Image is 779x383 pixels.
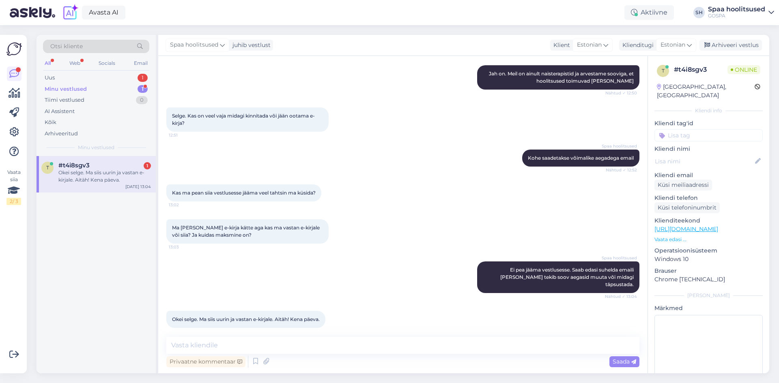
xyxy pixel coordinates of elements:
[654,246,763,255] p: Operatsioonisüsteem
[602,143,637,149] span: Spaa hoolitsused
[169,328,199,334] span: 13:04
[654,275,763,284] p: Chrome [TECHNICAL_ID]
[138,85,148,93] div: 1
[78,144,114,151] span: Minu vestlused
[172,113,315,126] span: Selge. Kas on veel vaja midagi kinnitada või jään ootama e-kirja?
[606,167,637,173] span: Nähtud ✓ 12:52
[46,165,49,171] span: t
[45,74,55,82] div: Uus
[654,129,763,141] input: Lisa tag
[550,41,570,49] div: Klient
[654,292,763,299] div: [PERSON_NAME]
[708,13,765,19] div: GOSPA
[657,83,755,100] div: [GEOGRAPHIC_DATA], [GEOGRAPHIC_DATA]
[605,90,637,96] span: Nähtud ✓ 12:50
[45,85,87,93] div: Minu vestlused
[654,119,763,128] p: Kliendi tag'id
[662,68,665,74] span: t
[43,58,52,68] div: All
[97,58,117,68] div: Socials
[172,316,320,322] span: Okei selge. Ma siis uurin ja vastan e-kirjale. Aitäh! Kena päeva.
[169,202,199,208] span: 13:02
[136,96,148,104] div: 0
[613,358,636,365] span: Saada
[654,180,712,190] div: Küsi meiliaadressi
[654,236,763,243] p: Vaata edasi ...
[528,155,634,161] span: Kohe saadetakse võimalike aegadega email
[577,41,602,49] span: Estonian
[132,58,149,68] div: Email
[708,6,765,13] div: Spaa hoolitsused
[500,267,635,287] span: Ei pea jääma vestlusesse. Saab edasi suhelda emaili [PERSON_NAME] tekib soov aegasid muuta või mi...
[674,65,727,75] div: # t4i8sgv3
[654,225,718,233] a: [URL][DOMAIN_NAME]
[144,162,151,169] div: 1
[125,184,151,190] div: [DATE] 13:04
[45,96,84,104] div: Tiimi vestlused
[82,6,125,19] a: Avasta AI
[708,6,774,19] a: Spaa hoolitsusedGOSPA
[50,42,83,51] span: Otsi kliente
[661,41,685,49] span: Estonian
[169,132,199,138] span: 12:51
[229,41,271,49] div: juhib vestlust
[172,190,316,196] span: Kas ma pean siia vestlusesse jääma veel tahtsin ma küsida?
[170,41,218,49] span: Spaa hoolitsused
[655,157,753,166] input: Lisa nimi
[654,107,763,114] div: Kliendi info
[605,293,637,300] span: Nähtud ✓ 13:04
[654,171,763,180] p: Kliendi email
[62,4,79,21] img: explore-ai
[58,162,90,169] span: #t4i8sgv3
[654,267,763,275] p: Brauser
[602,255,637,261] span: Spaa hoolitsused
[489,71,635,84] span: Jah on. Meil on ainult naisterapistid ja arvestame sooviga, et hoolitsused toimuvad [PERSON_NAME]
[6,169,21,205] div: Vaata siia
[6,41,22,57] img: Askly Logo
[654,145,763,153] p: Kliendi nimi
[654,255,763,263] p: Windows 10
[45,118,56,126] div: Kõik
[172,225,321,238] span: Ma [PERSON_NAME] e-kirja kätte aga kas ma vastan e-kirjale või siia? Ja kuidas maksmine on?
[699,40,762,51] div: Arhiveeri vestlus
[166,356,245,367] div: Privaatne kommentaar
[727,65,760,74] span: Online
[624,5,674,20] div: Aktiivne
[6,198,21,205] div: 2 / 3
[58,169,151,184] div: Okei selge. Ma siis uurin ja vastan e-kirjale. Aitäh! Kena päeva.
[619,41,654,49] div: Klienditugi
[693,7,705,18] div: SH
[654,194,763,202] p: Kliendi telefon
[654,216,763,225] p: Klienditeekond
[45,130,78,138] div: Arhiveeritud
[654,304,763,312] p: Märkmed
[45,107,75,116] div: AI Assistent
[68,58,82,68] div: Web
[654,202,720,213] div: Küsi telefoninumbrit
[169,244,199,250] span: 13:03
[138,74,148,82] div: 1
